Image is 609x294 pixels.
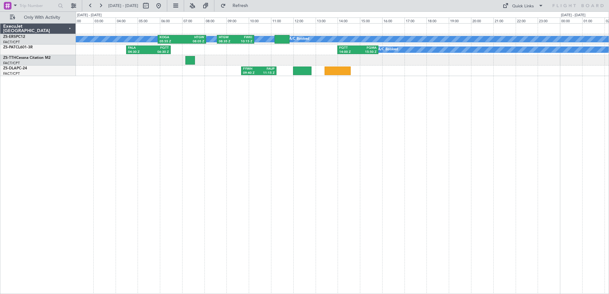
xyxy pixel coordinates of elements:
[182,35,204,40] div: HTGW
[512,3,534,10] div: Quick Links
[538,17,560,23] div: 23:00
[271,17,293,23] div: 11:00
[293,17,316,23] div: 12:00
[360,17,382,23] div: 15:00
[249,17,271,23] div: 10:00
[19,1,56,10] input: Trip Number
[128,46,148,50] div: FALA
[3,71,20,76] a: FACT/CPT
[426,17,449,23] div: 18:00
[289,34,309,44] div: A/C Booked
[449,17,471,23] div: 19:00
[160,39,182,44] div: 05:55 Z
[138,17,160,23] div: 05:00
[243,67,259,71] div: FYWH
[3,35,16,39] span: ZS-ERS
[148,50,169,54] div: 06:30 Z
[3,66,17,70] span: ZS-DLA
[236,39,252,44] div: 10:15 Z
[499,1,547,11] button: Quick Links
[160,17,182,23] div: 06:00
[71,17,93,23] div: 02:00
[219,35,235,40] div: HTGW
[358,50,376,54] div: 15:50 Z
[382,17,405,23] div: 16:00
[3,40,20,45] a: FACT/CPT
[3,45,33,49] a: ZS-PATCL601-3R
[128,50,148,54] div: 04:30 Z
[3,66,27,70] a: ZS-DLAPC-24
[582,17,605,23] div: 01:00
[219,39,235,44] div: 08:35 Z
[259,67,274,71] div: FAUP
[148,46,169,50] div: FQTT
[560,17,582,23] div: 00:00
[338,17,360,23] div: 14:00
[3,56,51,60] a: ZS-TTHCessna Citation M2
[160,35,182,40] div: KOGA
[218,1,256,11] button: Refresh
[77,13,102,18] div: [DATE] - [DATE]
[3,45,16,49] span: ZS-PAT
[17,15,67,20] span: Only With Activity
[227,3,254,8] span: Refresh
[358,46,376,50] div: FQMA
[3,61,20,66] a: FACT/CPT
[493,17,516,23] div: 21:00
[7,12,69,23] button: Only With Activity
[236,35,252,40] div: FWKI
[316,17,338,23] div: 13:00
[339,46,358,50] div: FQTT
[108,3,138,9] span: [DATE] - [DATE]
[3,35,25,39] a: ZS-ERSPC12
[259,71,274,75] div: 11:15 Z
[561,13,585,18] div: [DATE] - [DATE]
[471,17,493,23] div: 20:00
[204,17,227,23] div: 08:00
[226,17,249,23] div: 09:00
[339,50,358,54] div: 14:00 Z
[378,45,398,54] div: A/C Booked
[116,17,138,23] div: 04:00
[182,39,204,44] div: 08:05 Z
[516,17,538,23] div: 22:00
[405,17,427,23] div: 17:00
[243,71,259,75] div: 09:40 Z
[3,56,16,60] span: ZS-TTH
[93,17,116,23] div: 03:00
